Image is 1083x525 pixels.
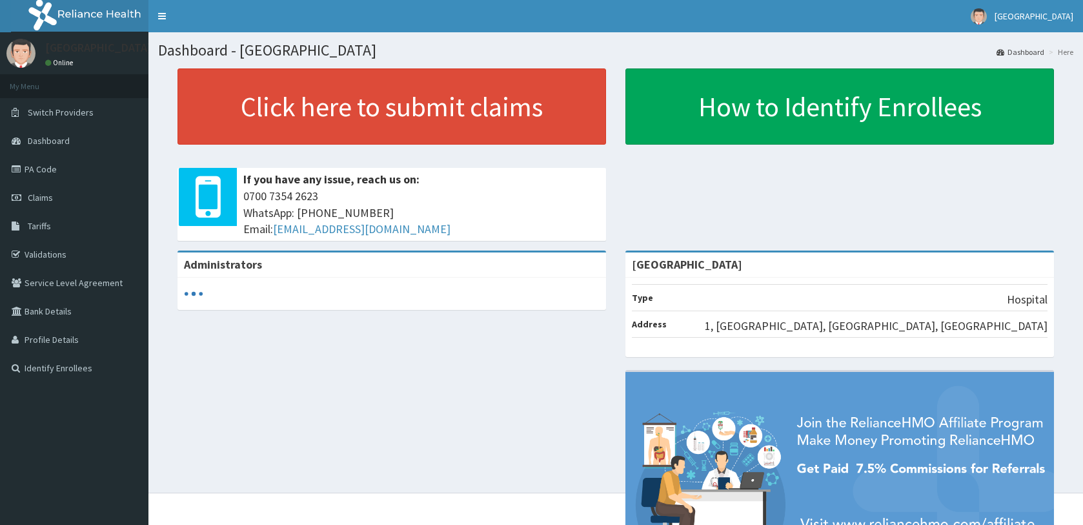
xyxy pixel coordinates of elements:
a: Click here to submit claims [177,68,606,145]
a: How to Identify Enrollees [625,68,1054,145]
span: Dashboard [28,135,70,147]
span: Claims [28,192,53,203]
b: If you have any issue, reach us on: [243,172,420,187]
span: [GEOGRAPHIC_DATA] [995,10,1073,22]
b: Address [632,318,667,330]
p: Hospital [1007,291,1048,308]
a: [EMAIL_ADDRESS][DOMAIN_NAME] [273,221,450,236]
img: User Image [971,8,987,25]
a: Dashboard [997,46,1044,57]
span: Switch Providers [28,107,94,118]
h1: Dashboard - [GEOGRAPHIC_DATA] [158,42,1073,59]
a: Online [45,58,76,67]
b: Type [632,292,653,304]
img: User Image [6,39,35,68]
li: Here [1046,46,1073,57]
p: 1, [GEOGRAPHIC_DATA], [GEOGRAPHIC_DATA], [GEOGRAPHIC_DATA] [705,318,1048,335]
b: Administrators [184,257,262,272]
svg: audio-loading [184,284,203,304]
strong: [GEOGRAPHIC_DATA] [632,257,742,272]
span: 0700 7354 2623 WhatsApp: [PHONE_NUMBER] Email: [243,188,600,238]
span: Tariffs [28,220,51,232]
p: [GEOGRAPHIC_DATA] [45,42,152,54]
